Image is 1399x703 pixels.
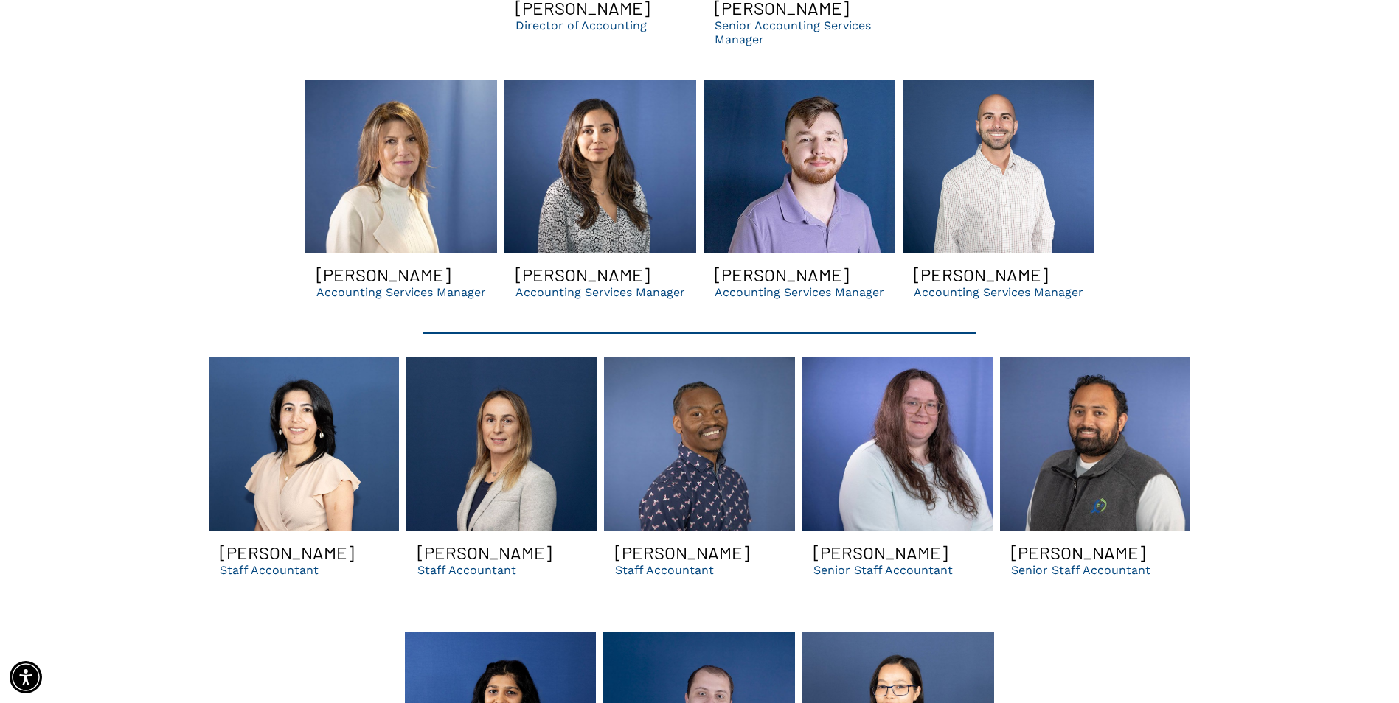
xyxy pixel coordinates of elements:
[515,285,685,299] p: Accounting Services Manager
[515,18,647,32] p: Director of Accounting
[914,264,1048,285] h3: [PERSON_NAME]
[914,285,1083,299] p: Accounting Services Manager
[316,285,486,299] p: Accounting Services Manager
[813,563,953,577] p: Senior Staff Accountant
[1011,563,1150,577] p: Senior Staff Accountant
[615,563,714,577] p: Staff Accountant
[515,264,650,285] h3: [PERSON_NAME]
[813,542,948,563] h3: [PERSON_NAME]
[504,80,696,253] a: Carolina Smiling | dental accounting services manager in GA | dso consulting
[715,285,884,299] p: Accounting Services Manager
[220,542,354,563] h3: [PERSON_NAME]
[417,542,552,563] h3: [PERSON_NAME]
[715,18,884,46] p: Senior Accounting Services Manager
[1000,357,1190,531] a: Hiren | dental cpa firm in suwanee ga
[604,357,794,531] a: David smiling | dental cpa and support organization | bookkeeping, tax services in GA
[615,542,749,563] h3: [PERSON_NAME]
[305,80,497,253] a: Lori smiling | dental accounting services manager for dso and dental businesses in GA
[209,357,399,531] a: A woman is posing for a picture in front of a blue background.
[316,264,451,285] h3: [PERSON_NAME]
[715,264,849,285] h3: [PERSON_NAME]
[802,357,993,531] a: Heather smiling | dental dso cpas and support organization in GA
[10,661,42,693] div: Accessibility Menu
[417,563,516,577] p: Staff Accountant
[1011,542,1145,563] h3: [PERSON_NAME]
[220,563,319,577] p: Staff Accountant
[903,80,1094,253] a: A bald man with a beard is smiling in front of a blue wall.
